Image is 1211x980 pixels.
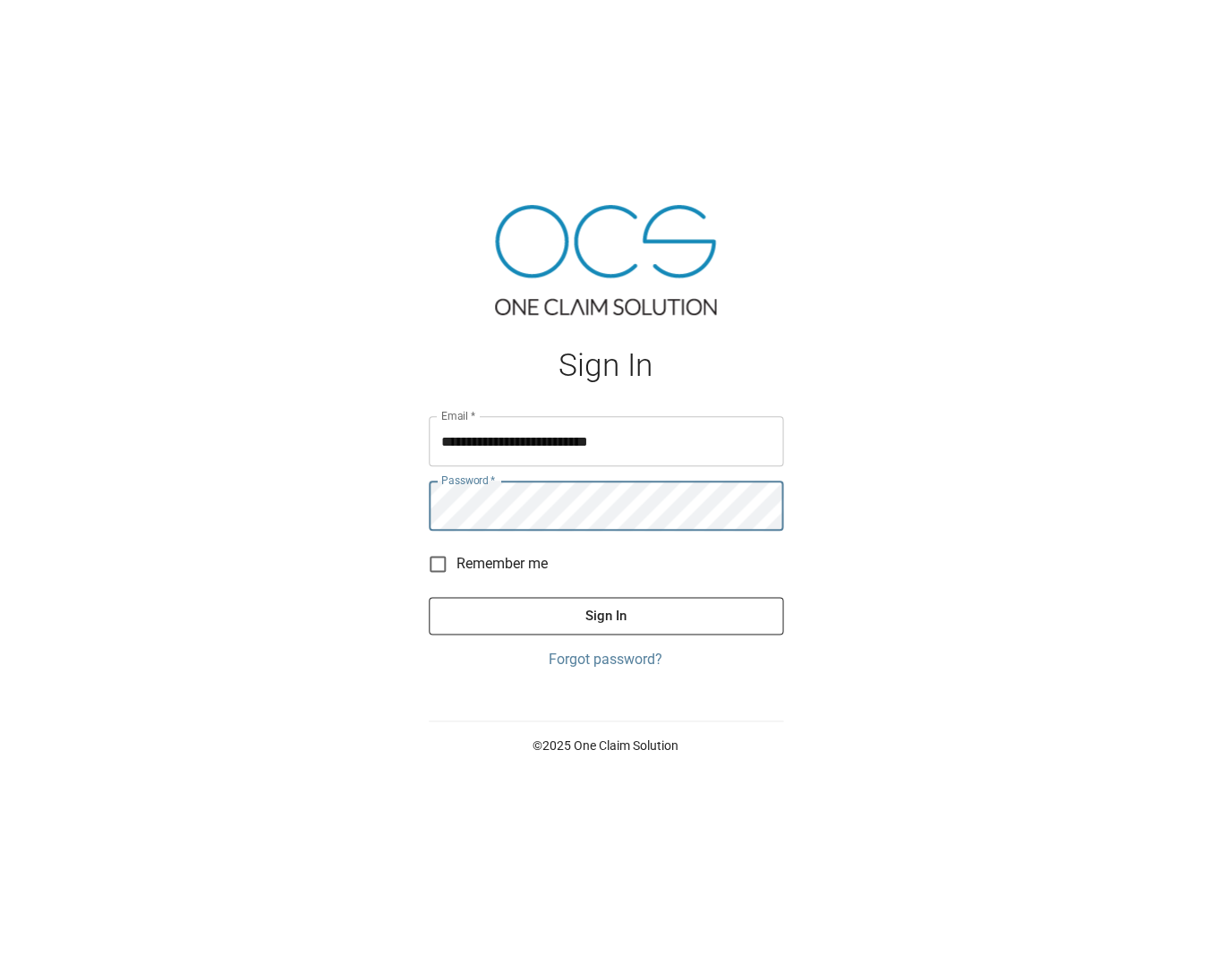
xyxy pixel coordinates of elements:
img: ocs-logo-white-transparent.png [21,11,93,47]
label: Email [441,408,475,423]
span: Remember me [456,553,548,575]
p: © 2025 One Claim Solution [429,736,783,754]
h1: Sign In [429,347,783,384]
img: ocs-logo-tra.png [495,205,716,315]
a: Forgot password? [429,649,783,670]
button: Sign In [429,597,783,635]
label: Password [441,473,495,488]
